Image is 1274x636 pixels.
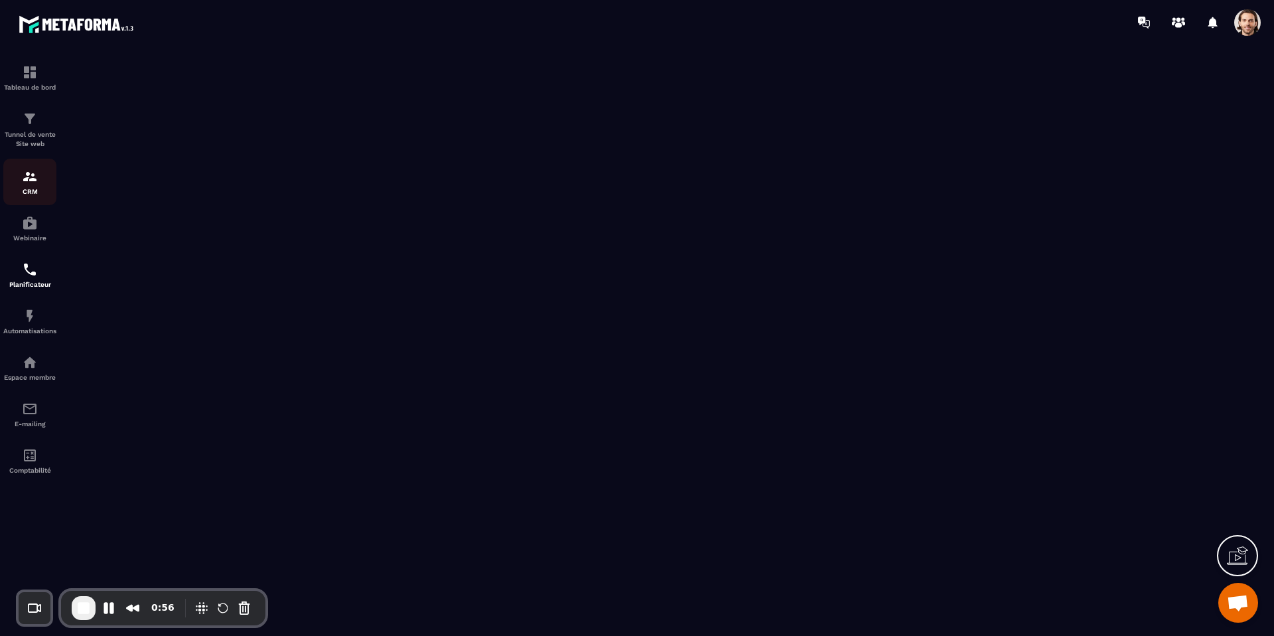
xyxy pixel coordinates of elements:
p: E-mailing [3,420,56,428]
p: Webinaire [3,234,56,242]
a: accountantaccountantComptabilité [3,437,56,484]
a: emailemailE-mailing [3,391,56,437]
a: schedulerschedulerPlanificateur [3,252,56,298]
img: email [22,401,38,417]
p: Espace membre [3,374,56,381]
img: automations [22,308,38,324]
img: scheduler [22,262,38,278]
a: formationformationTableau de bord [3,54,56,101]
img: automations [22,355,38,370]
p: Automatisations [3,327,56,335]
a: formationformationTunnel de vente Site web [3,101,56,159]
img: logo [19,12,138,37]
p: Tunnel de vente Site web [3,130,56,149]
a: automationsautomationsAutomatisations [3,298,56,345]
a: automationsautomationsWebinaire [3,205,56,252]
p: CRM [3,188,56,195]
a: formationformationCRM [3,159,56,205]
img: formation [22,111,38,127]
img: formation [22,64,38,80]
a: automationsautomationsEspace membre [3,345,56,391]
p: Planificateur [3,281,56,288]
img: automations [22,215,38,231]
p: Tableau de bord [3,84,56,91]
img: formation [22,169,38,185]
p: Comptabilité [3,467,56,474]
img: accountant [22,447,38,463]
div: Ouvrir le chat [1218,583,1258,623]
